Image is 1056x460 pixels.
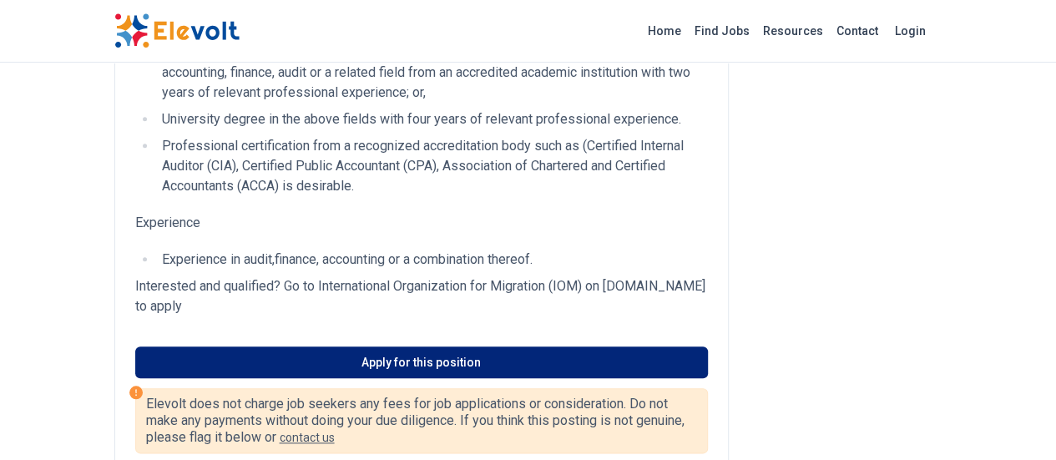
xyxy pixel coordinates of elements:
[157,250,708,270] li: Experience in audit,finance, accounting or a combination thereof.
[885,14,936,48] a: Login
[135,276,708,316] p: Interested and qualified? Go to International Organization for Migration (IOM) on [DOMAIN_NAME] t...
[157,43,708,103] li: Master’s degree from an accredited academic institution, in business administration, accounting, ...
[973,380,1056,460] iframe: Chat Widget
[157,109,708,129] li: University degree in the above fields with four years of relevant professional experience.
[146,396,697,446] p: Elevolt does not charge job seekers any fees for job applications or consideration. Do not make a...
[688,18,756,44] a: Find Jobs
[135,346,708,378] a: Apply for this position
[135,213,708,233] p: Experience
[756,18,830,44] a: Resources
[641,18,688,44] a: Home
[114,13,240,48] img: Elevolt
[830,18,885,44] a: Contact
[280,431,335,444] a: contact us
[157,136,708,196] li: Professional certification from a recognized accreditation body such as (Certified Internal Audit...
